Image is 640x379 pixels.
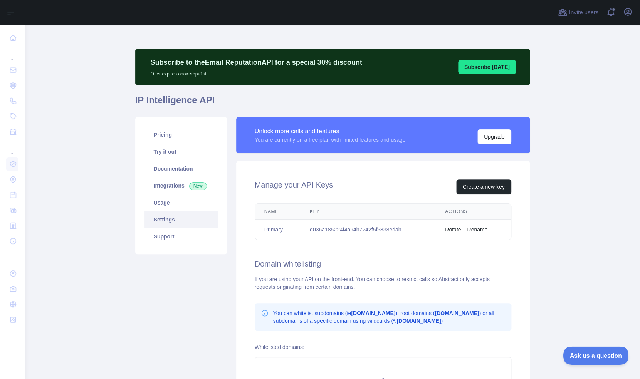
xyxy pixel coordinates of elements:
a: Support [144,228,218,245]
div: ... [6,250,18,265]
a: Integrations New [144,177,218,194]
div: Unlock more calls and features [255,127,406,136]
p: Offer expires on октябрь 1st. [151,68,362,77]
span: Invite users [569,8,598,17]
div: If you are using your API on the front-end. You can choose to restrict calls so Abstract only acc... [255,275,511,291]
a: Documentation [144,160,218,177]
label: Whitelisted domains: [255,344,304,350]
span: New [189,182,207,190]
h2: Manage your API Keys [255,179,333,194]
a: Settings [144,211,218,228]
b: [DOMAIN_NAME] [351,310,395,316]
a: Usage [144,194,218,211]
h2: Domain whitelisting [255,258,511,269]
b: [DOMAIN_NAME] [435,310,479,316]
h1: IP Intelligence API [135,94,530,112]
button: Rename [467,226,487,233]
div: You are currently on a free plan with limited features and usage [255,136,406,144]
button: Upgrade [477,129,511,144]
th: Key [301,204,436,220]
button: Subscribe [DATE] [458,60,516,74]
button: Invite users [556,6,600,18]
th: Actions [436,204,511,220]
div: ... [6,46,18,62]
button: Rotate [445,226,461,233]
div: ... [6,140,18,156]
b: *.[DOMAIN_NAME] [393,318,441,324]
th: Name [255,204,301,220]
td: Primary [255,220,301,240]
p: You can whitelist subdomains (ie ), root domains ( ) or all subdomains of a specific domain using... [273,309,505,325]
iframe: Toggle Customer Support [563,346,628,364]
p: Subscribe to the Email Reputation API for a special 30 % discount [151,57,362,68]
button: Create a new key [456,179,511,194]
td: d036a185224f4a94b7242f5f5838edab [301,220,436,240]
a: Pricing [144,126,218,143]
a: Try it out [144,143,218,160]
